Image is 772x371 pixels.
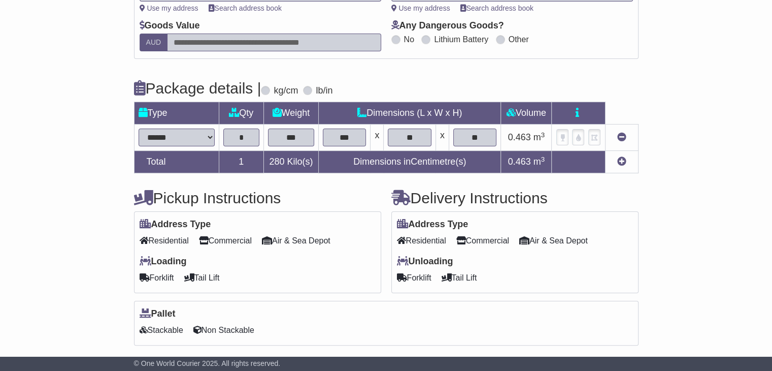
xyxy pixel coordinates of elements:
[509,35,529,44] label: Other
[318,151,500,173] td: Dimensions in Centimetre(s)
[391,190,639,206] h4: Delivery Instructions
[397,270,431,286] span: Forklift
[193,322,254,338] span: Non Stackable
[519,233,588,249] span: Air & Sea Depot
[140,322,183,338] span: Stackable
[140,256,187,267] label: Loading
[134,359,281,367] span: © One World Courier 2025. All rights reserved.
[434,35,488,44] label: Lithium Battery
[262,233,330,249] span: Air & Sea Depot
[397,256,453,267] label: Unloading
[316,85,332,97] label: lb/in
[442,270,477,286] span: Tail Lift
[533,132,545,142] span: m
[318,102,500,125] td: Dimensions (L x W x H)
[435,125,449,151] td: x
[617,157,626,167] a: Add new item
[140,270,174,286] span: Forklift
[460,4,533,12] a: Search address book
[541,156,545,163] sup: 3
[140,20,200,32] label: Goods Value
[219,151,263,173] td: 1
[140,34,168,51] label: AUD
[508,157,531,167] span: 0.463
[456,233,509,249] span: Commercial
[397,219,468,230] label: Address Type
[508,132,531,142] span: 0.463
[199,233,252,249] span: Commercial
[140,233,189,249] span: Residential
[140,219,211,230] label: Address Type
[184,270,220,286] span: Tail Lift
[209,4,282,12] a: Search address book
[134,151,219,173] td: Total
[371,125,384,151] td: x
[617,132,626,142] a: Remove this item
[391,4,450,12] a: Use my address
[134,190,381,206] h4: Pickup Instructions
[263,151,318,173] td: Kilo(s)
[140,308,176,320] label: Pallet
[269,157,284,167] span: 280
[274,85,298,97] label: kg/cm
[404,35,414,44] label: No
[134,80,261,97] h4: Package details |
[533,157,545,167] span: m
[219,102,263,125] td: Qty
[397,233,446,249] span: Residential
[134,102,219,125] td: Type
[263,102,318,125] td: Weight
[541,131,545,139] sup: 3
[140,4,198,12] a: Use my address
[391,20,504,32] label: Any Dangerous Goods?
[501,102,552,125] td: Volume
